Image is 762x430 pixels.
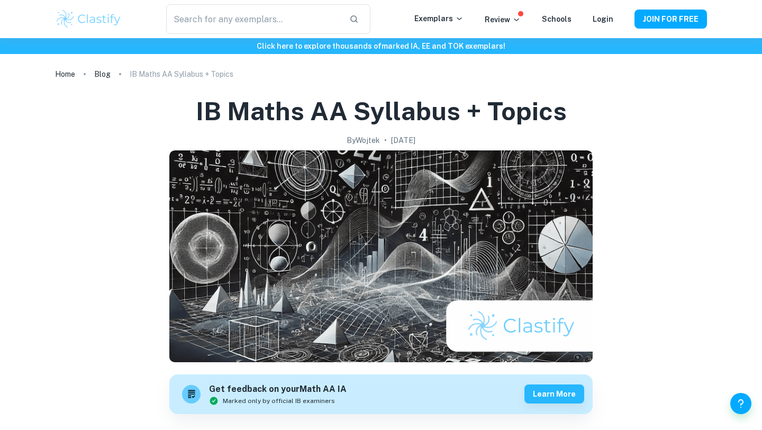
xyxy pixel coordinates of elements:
[730,393,751,414] button: Help and Feedback
[196,94,567,128] h1: IB Maths AA Syllabus + Topics
[55,67,75,82] a: Home
[485,14,521,25] p: Review
[94,67,111,82] a: Blog
[223,396,335,406] span: Marked only by official IB examiners
[209,383,347,396] h6: Get feedback on your Math AA IA
[634,10,707,29] button: JOIN FOR FREE
[169,150,593,362] img: IB Maths AA Syllabus + Topics cover image
[347,135,380,146] h2: By Wojtek
[130,68,233,80] p: IB Maths AA Syllabus + Topics
[542,15,571,23] a: Schools
[593,15,613,23] a: Login
[169,374,593,414] a: Get feedback on yourMath AA IAMarked only by official IB examinersLearn more
[166,4,341,34] input: Search for any exemplars...
[391,135,415,146] h2: [DATE]
[384,135,387,146] p: •
[2,40,760,52] h6: Click here to explore thousands of marked IA, EE and TOK exemplars !
[524,384,584,404] button: Learn more
[55,8,122,30] img: Clastify logo
[414,13,464,24] p: Exemplars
